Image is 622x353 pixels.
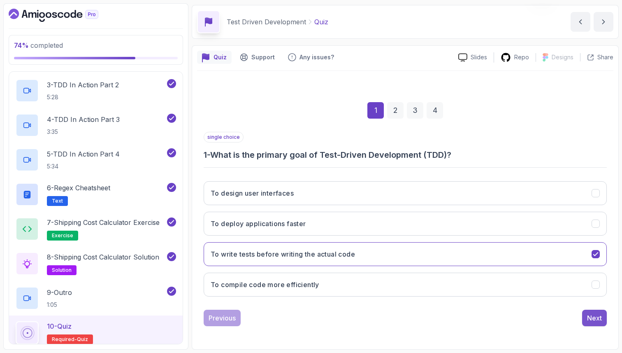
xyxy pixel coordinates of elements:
p: 1:05 [47,301,72,309]
p: Any issues? [299,53,334,61]
p: Test Driven Development [227,17,306,27]
h3: To compile code more efficiently [211,280,319,290]
button: Share [580,53,613,61]
button: To compile code more efficiently [204,273,607,297]
button: next content [594,12,613,32]
p: 10 - Quiz [47,321,72,331]
button: 3-TDD In Action Part 25:28 [16,79,176,102]
p: Quiz [214,53,227,61]
div: 4 [427,102,443,119]
p: 9 - Outro [47,288,72,297]
a: Slides [452,53,494,62]
p: Quiz [314,17,328,27]
h3: To write tests before writing the actual code [211,249,355,259]
p: Support [251,53,275,61]
span: quiz [77,336,88,343]
span: 74 % [14,41,29,49]
button: 7-Shipping Cost Calculator Exerciseexercise [16,217,176,241]
button: quiz button [197,51,232,64]
p: 5:34 [47,162,120,171]
button: 6-Regex CheatsheetText [16,183,176,206]
span: Required- [52,336,77,343]
button: To write tests before writing the actual code [204,242,607,266]
p: 3:35 [47,128,120,136]
button: Support button [235,51,280,64]
button: Next [582,310,607,326]
p: single choice [204,132,244,143]
h3: To design user interfaces [211,188,294,198]
a: Repo [494,52,536,63]
div: 1 [367,102,384,119]
span: solution [52,267,72,274]
button: 8-Shipping Cost Calculator Solutionsolution [16,252,176,275]
span: Text [52,198,63,204]
a: Dashboard [9,9,117,22]
p: 3 - TDD In Action Part 2 [47,80,119,90]
p: Designs [552,53,573,61]
span: exercise [52,232,73,239]
button: To deploy applications faster [204,212,607,236]
h3: 1 - What is the primary goal of Test-Driven Development (TDD)? [204,149,607,161]
button: previous content [571,12,590,32]
span: completed [14,41,63,49]
p: 6 - Regex Cheatsheet [47,183,110,193]
div: 3 [407,102,423,119]
p: 5 - TDD In Action Part 4 [47,149,120,159]
button: 10-QuizRequired-quiz [16,321,176,344]
p: 5:28 [47,93,119,101]
button: To design user interfaces [204,181,607,205]
p: Slides [471,53,487,61]
p: Share [597,53,613,61]
button: 9-Outro1:05 [16,287,176,310]
div: 2 [387,102,404,119]
h3: To deploy applications faster [211,219,306,229]
div: Previous [209,313,236,323]
button: Previous [204,310,241,326]
button: 5-TDD In Action Part 45:34 [16,148,176,171]
p: Repo [514,53,529,61]
p: 4 - TDD In Action Part 3 [47,115,120,124]
p: 8 - Shipping Cost Calculator Solution [47,252,159,262]
div: Next [587,313,602,323]
button: 4-TDD In Action Part 33:35 [16,114,176,137]
p: 7 - Shipping Cost Calculator Exercise [47,217,160,227]
button: Feedback button [283,51,339,64]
